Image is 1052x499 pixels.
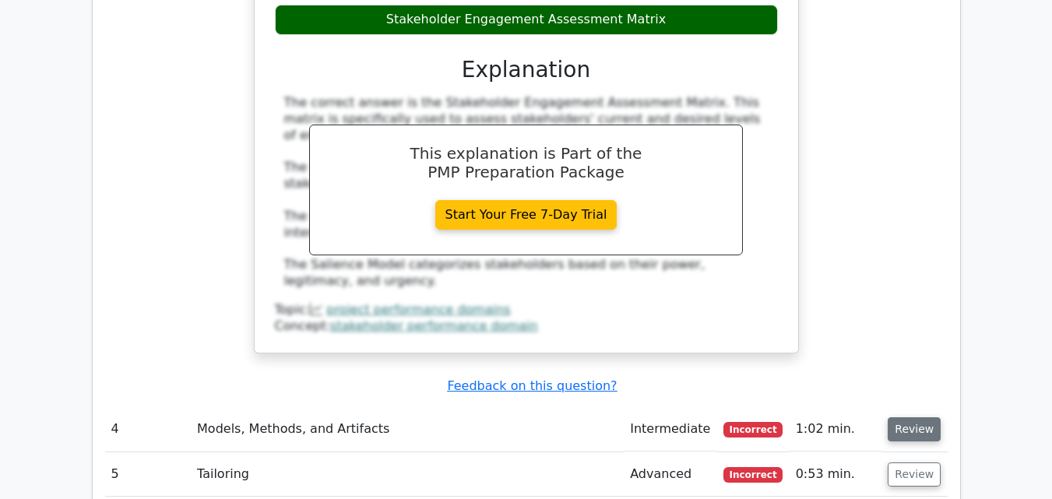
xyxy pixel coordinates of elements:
[435,200,617,230] a: Start Your Free 7-Day Trial
[624,407,717,452] td: Intermediate
[330,318,537,333] a: stakeholder performance domain
[723,467,783,483] span: Incorrect
[790,407,882,452] td: 1:02 min.
[326,302,510,317] a: project performance domains
[275,302,778,318] div: Topic:
[888,462,941,487] button: Review
[447,378,617,393] a: Feedback on this question?
[191,407,624,452] td: Models, Methods, and Artifacts
[790,452,882,497] td: 0:53 min.
[624,452,717,497] td: Advanced
[275,5,778,35] div: Stakeholder Engagement Assessment Matrix
[105,452,192,497] td: 5
[105,407,192,452] td: 4
[191,452,624,497] td: Tailoring
[284,95,769,290] div: The correct answer is the Stakeholder Engagement Assessment Matrix. This matrix is specifically u...
[723,422,783,438] span: Incorrect
[275,318,778,335] div: Concept:
[888,417,941,441] button: Review
[284,57,769,83] h3: Explanation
